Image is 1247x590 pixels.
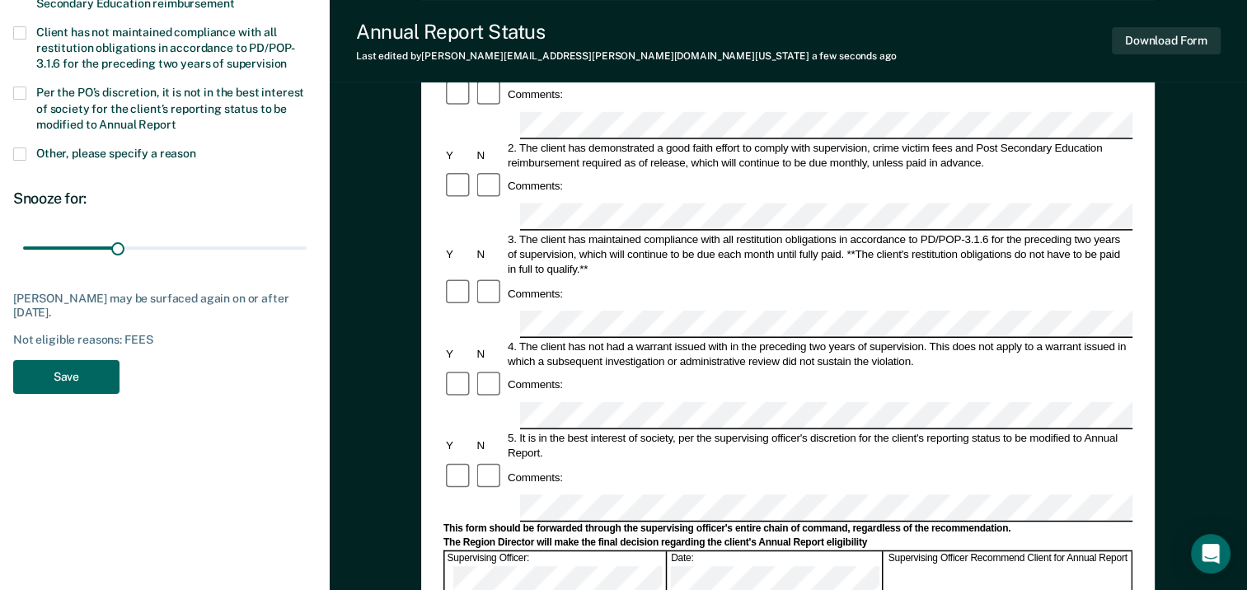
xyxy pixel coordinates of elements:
[443,246,474,261] div: Y
[443,346,474,361] div: Y
[1191,534,1231,574] div: Open Intercom Messenger
[36,26,295,70] span: Client has not maintained compliance with all restitution obligations in accordance to PD/POP-3.1...
[505,286,565,301] div: Comments:
[13,292,316,320] div: [PERSON_NAME] may be surfaced again on or after [DATE].
[475,346,505,361] div: N
[356,50,897,62] div: Last edited by [PERSON_NAME][EMAIL_ADDRESS][PERSON_NAME][DOMAIN_NAME][US_STATE]
[443,536,1132,550] div: The Region Director will make the final decision regarding the client's Annual Report eligibility
[1112,27,1221,54] button: Download Form
[13,360,120,394] button: Save
[13,333,316,347] div: Not eligible reasons: FEES
[36,86,304,130] span: Per the PO’s discretion, it is not in the best interest of society for the client’s reporting sta...
[505,470,565,485] div: Comments:
[505,431,1132,461] div: 5. It is in the best interest of society, per the supervising officer's discretion for the client...
[356,20,897,44] div: Annual Report Status
[505,87,565,102] div: Comments:
[36,147,196,160] span: Other, please specify a reason
[13,190,316,208] div: Snooze for:
[443,438,474,453] div: Y
[812,50,897,62] span: a few seconds ago
[475,438,505,453] div: N
[505,140,1132,170] div: 2. The client has demonstrated a good faith effort to comply with supervision, crime victim fees ...
[475,147,505,162] div: N
[443,147,474,162] div: Y
[443,522,1132,536] div: This form should be forwarded through the supervising officer's entire chain of command, regardle...
[505,339,1132,368] div: 4. The client has not had a warrant issued with in the preceding two years of supervision. This d...
[505,179,565,194] div: Comments:
[505,232,1132,276] div: 3. The client has maintained compliance with all restitution obligations in accordance to PD/POP-...
[505,377,565,392] div: Comments:
[475,246,505,261] div: N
